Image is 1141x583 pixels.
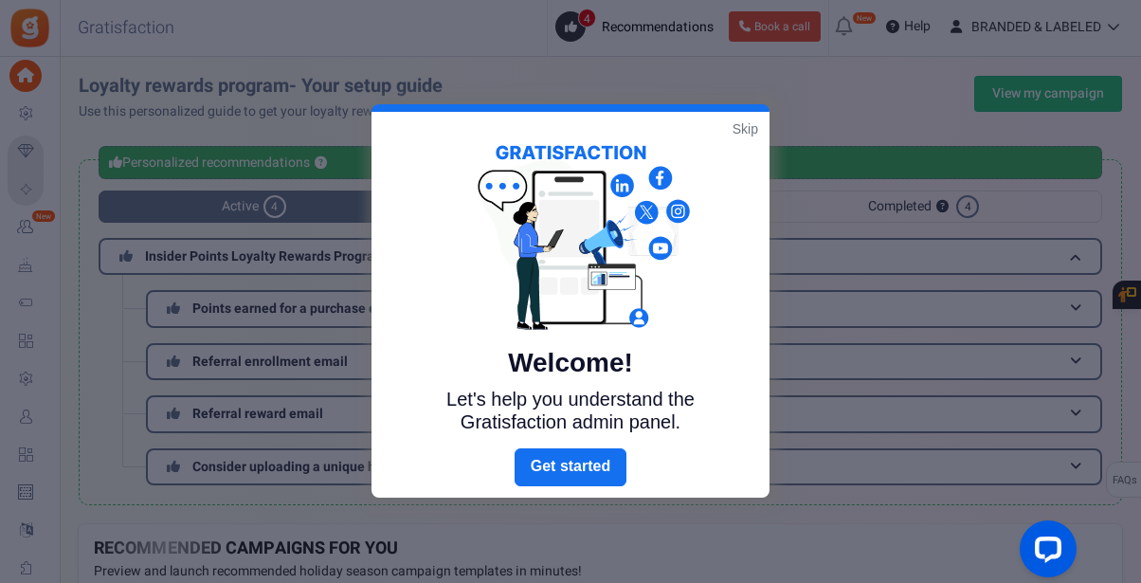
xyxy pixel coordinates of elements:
p: Let's help you understand the Gratisfaction admin panel. [414,388,727,433]
a: Next [515,448,626,486]
h5: Welcome! [414,348,727,378]
a: Skip [733,119,758,138]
